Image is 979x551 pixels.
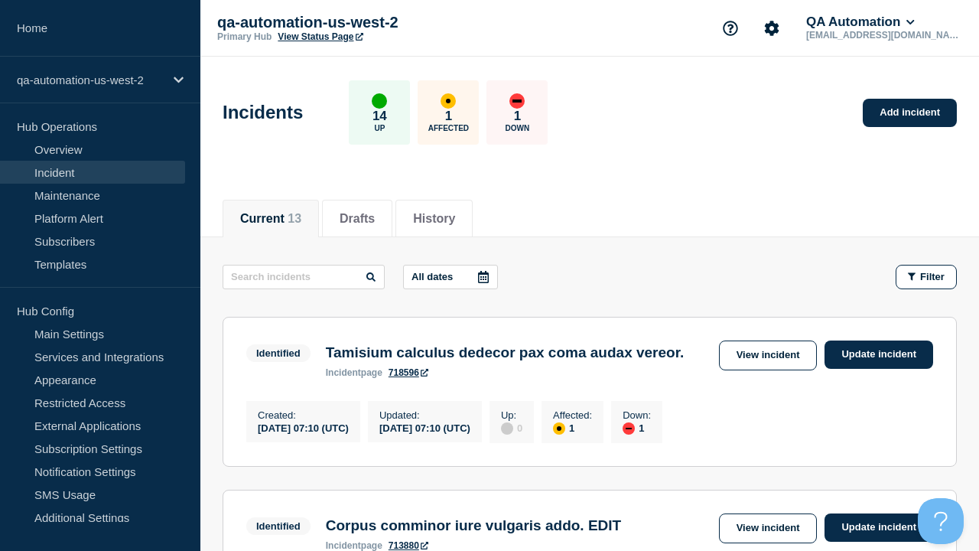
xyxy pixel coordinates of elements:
span: incident [326,540,361,551]
p: qa-automation-us-west-2 [217,14,523,31]
div: down [623,422,635,435]
p: qa-automation-us-west-2 [17,73,164,86]
a: Add incident [863,99,957,127]
a: View incident [719,341,818,370]
button: Support [714,12,746,44]
div: 1 [553,421,592,435]
p: Affected : [553,409,592,421]
p: Up : [501,409,522,421]
div: 1 [623,421,651,435]
button: All dates [403,265,498,289]
div: [DATE] 07:10 (UTC) [379,421,470,434]
a: Update incident [825,341,933,369]
span: 13 [288,212,301,225]
div: [DATE] 07:10 (UTC) [258,421,349,434]
div: down [509,93,525,109]
p: Down : [623,409,651,421]
button: Account settings [756,12,788,44]
span: Identified [246,344,311,362]
a: 718596 [389,367,428,378]
p: 1 [514,109,521,124]
a: View Status Page [278,31,363,42]
p: Updated : [379,409,470,421]
input: Search incidents [223,265,385,289]
iframe: Help Scout Beacon - Open [918,498,964,544]
p: Up [374,124,385,132]
span: incident [326,367,361,378]
a: 713880 [389,540,428,551]
h3: Tamisium calculus dedecor pax coma audax vereor. [326,344,685,361]
div: affected [441,93,456,109]
button: QA Automation [803,15,918,30]
p: page [326,540,382,551]
button: Current 13 [240,212,301,226]
div: affected [553,422,565,435]
button: Filter [896,265,957,289]
div: up [372,93,387,109]
p: All dates [411,271,453,282]
p: page [326,367,382,378]
p: Primary Hub [217,31,272,42]
div: disabled [501,422,513,435]
button: History [413,212,455,226]
p: [EMAIL_ADDRESS][DOMAIN_NAME] [803,30,962,41]
p: Created : [258,409,349,421]
a: View incident [719,514,818,543]
h1: Incidents [223,102,303,123]
h3: Corpus comminor iure vulgaris addo. EDIT [326,517,621,534]
p: 1 [445,109,452,124]
p: Down [506,124,530,132]
p: 14 [372,109,387,124]
span: Identified [246,517,311,535]
div: 0 [501,421,522,435]
p: Affected [428,124,469,132]
span: Filter [920,271,945,282]
button: Drafts [340,212,375,226]
a: Update incident [825,514,933,542]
